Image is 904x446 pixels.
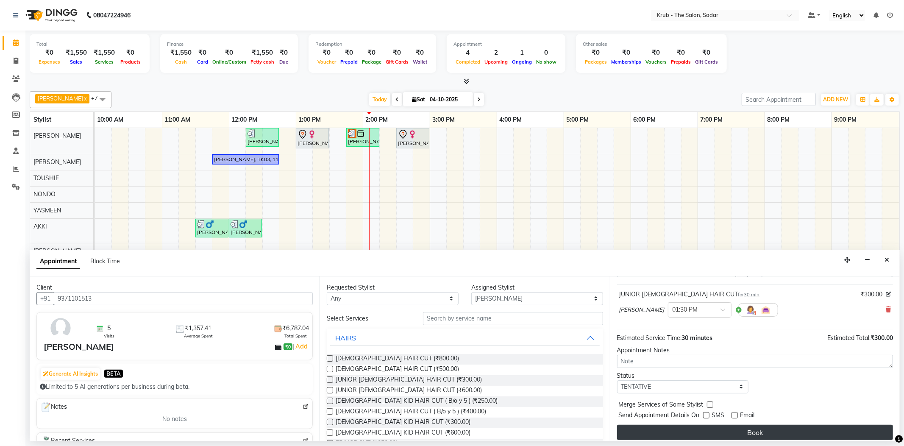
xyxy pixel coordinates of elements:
button: ADD NEW [821,94,850,106]
div: [PERSON_NAME], TK04, 02:30 PM-03:00 PM, REGULAR BLOWDRY [397,129,428,147]
div: Assigned Stylist [471,283,603,292]
span: [PERSON_NAME] [38,95,83,102]
span: Estimated Total: [827,334,871,342]
span: Memberships [609,59,643,65]
input: Search Appointment [742,93,816,106]
i: Edit price [886,292,891,297]
div: Client [36,283,313,292]
div: ₹0 [384,48,411,58]
div: Status [617,371,749,380]
div: [PERSON_NAME], TK03, 11:45 AM-12:45 PM, HIGHLIGHT [213,156,278,163]
div: ₹0 [276,48,291,58]
img: logo [22,3,80,27]
a: 7:00 PM [698,114,725,126]
a: 10:00 AM [95,114,125,126]
span: Prepaids [669,59,693,65]
span: TOUSHIF [33,174,59,182]
a: 2:00 PM [363,114,390,126]
a: 9:00 PM [832,114,859,126]
span: +7 [91,95,104,101]
input: Search by Name/Mobile/Email/Code [54,292,313,305]
span: Package [360,59,384,65]
span: ₹6,787.04 [282,324,309,333]
div: ₹1,550 [248,48,276,58]
button: HAIRS [330,330,599,346]
div: Limited to 5 AI generations per business during beta. [40,382,309,391]
span: Sat [410,96,427,103]
a: 8:00 PM [765,114,792,126]
span: Prepaid [338,59,360,65]
div: ₹0 [669,48,693,58]
span: Products [118,59,143,65]
span: ADD NEW [823,96,848,103]
span: JUNIOR [DEMOGRAPHIC_DATA] HAIR CUT (₹300.00) [336,375,482,386]
div: ₹0 [583,48,609,58]
div: JUNIOR [DEMOGRAPHIC_DATA] HAIR CUT [619,290,760,299]
div: ₹0 [36,48,62,58]
span: Due [277,59,290,65]
div: Appointment [453,41,559,48]
div: [PERSON_NAME], TK05, 11:30 AM-12:00 PM, [DEMOGRAPHIC_DATA] HAIR CUT [196,220,228,236]
img: Hairdresser.png [745,305,756,315]
span: No show [534,59,559,65]
div: Requested Stylist [327,283,459,292]
span: 30 minutes [682,334,713,342]
span: Total Spent [284,333,307,339]
span: No notes [162,415,187,424]
div: Select Services [320,314,417,323]
small: for [738,292,760,298]
div: 4 [453,48,482,58]
span: Block Time [90,257,120,265]
span: BETA [104,370,123,378]
div: Appointment Notes [617,346,893,355]
div: [PERSON_NAME], TK05, 12:00 PM-12:30 PM, B/STYLING [230,220,261,236]
span: SMS [712,411,725,421]
span: [PERSON_NAME] [33,158,81,166]
span: Sales [68,59,85,65]
span: Ongoing [510,59,534,65]
span: ₹1,357.41 [185,324,211,333]
span: [PERSON_NAME] [33,247,81,255]
span: Stylist [33,116,51,123]
div: Finance [167,41,291,48]
span: [PERSON_NAME] [33,132,81,139]
div: ₹0 [195,48,210,58]
span: [DEMOGRAPHIC_DATA] KID HAIR CUT (₹600.00) [336,428,470,439]
span: Upcoming [482,59,510,65]
span: Voucher [315,59,338,65]
span: Appointment [36,254,80,269]
input: 2025-10-04 [427,93,470,106]
div: 2 [482,48,510,58]
span: Expenses [36,59,62,65]
span: Wallet [411,59,429,65]
div: [PERSON_NAME] [44,340,114,353]
span: [PERSON_NAME] [619,306,665,314]
span: Services [93,59,116,65]
input: Search by service name [423,312,603,325]
div: 0 [534,48,559,58]
span: Vouchers [643,59,669,65]
a: 1:00 PM [296,114,323,126]
img: avatar [48,316,73,340]
div: [PERSON_NAME], TK02, 01:00 PM-01:30 PM, TOUCH UP INOA ( AMONIA FREE ) [297,129,328,147]
a: 5:00 PM [564,114,591,126]
div: Total [36,41,143,48]
span: Send Appointment Details On [619,411,700,421]
div: HAIRS [335,333,356,343]
b: 08047224946 [93,3,131,27]
span: 30 min [744,292,760,298]
span: Gift Cards [384,59,411,65]
div: ₹0 [643,48,669,58]
a: 4:00 PM [497,114,524,126]
div: ₹0 [411,48,429,58]
span: Cash [173,59,189,65]
a: 12:00 PM [229,114,259,126]
span: JUNIOR [DEMOGRAPHIC_DATA] HAIR CUT (₹600.00) [336,386,482,396]
span: Merge Services of Same Stylist [619,400,704,411]
span: Today [369,93,390,106]
span: [DEMOGRAPHIC_DATA] HAIR CUT (₹800.00) [336,354,459,365]
div: ₹1,550 [90,48,118,58]
div: ₹0 [693,48,720,58]
span: | [292,341,309,351]
span: [DEMOGRAPHIC_DATA] KID HAIR CUT (₹300.00) [336,418,470,428]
